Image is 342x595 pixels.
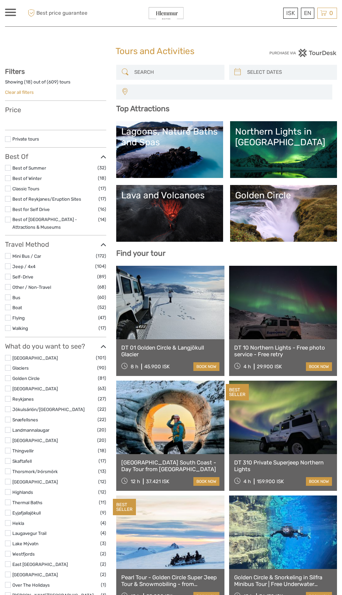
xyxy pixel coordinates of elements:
a: Best of Reykjanes/Eruption Sites [12,196,81,202]
span: (4) [101,529,106,537]
span: 8 h [131,364,138,370]
div: 159.900 ISK [257,478,284,484]
div: Showing ( ) out of ( ) tours [5,79,106,89]
a: Pearl Tour - Golden Circle Super Jeep Tour & Snowmobiling - from [GEOGRAPHIC_DATA] [121,574,219,588]
div: 45.900 ISK [144,364,170,370]
span: (20) [97,436,106,444]
a: DT 310 Private Superjeep Northern Lights [234,459,332,473]
div: Golden Circle [235,190,332,201]
input: SELECT DATES [244,66,334,78]
a: Bus [12,295,20,300]
span: (22) [98,416,106,423]
a: Eyjafjallajökull [12,510,41,516]
img: General Info: [147,5,186,21]
a: Laugavegur Trail [12,531,46,536]
a: Skaftafell [12,458,32,464]
span: (2) [100,571,106,578]
a: Best of Summer [12,165,46,171]
a: Clear all filters [5,89,34,95]
span: ISK [286,10,295,16]
a: Private tours [12,136,39,142]
span: (13) [98,467,106,475]
a: Golden Circle [235,190,332,237]
span: (17) [99,457,106,465]
span: (3) [100,540,106,547]
div: 29.900 ISK [257,364,282,370]
a: [GEOGRAPHIC_DATA] South Coast - Day Tour from [GEOGRAPHIC_DATA] [121,459,219,473]
b: Find your tour [116,249,166,258]
a: Glaciers [12,365,29,371]
h3: Travel Method [5,240,106,248]
span: (89) [97,273,106,280]
a: Jeep / 4x4 [12,264,35,269]
h1: Tours and Activities [116,46,226,57]
div: BEST SELLER [226,384,249,401]
span: (60) [98,293,106,301]
span: (172) [96,252,106,260]
a: Golden Circle [12,376,40,381]
a: Golden Circle & Snorkeling in Silfra Minibus Tour | Free Underwater Photos [234,574,332,588]
a: Lava and Volcanoes [121,190,218,237]
a: [GEOGRAPHIC_DATA] [12,355,58,361]
span: (12) [98,478,106,485]
span: (2) [100,560,106,568]
div: BEST SELLER [113,499,136,516]
a: Walking [12,326,28,331]
div: 37.421 ISK [146,478,169,484]
span: (104) [95,262,106,270]
a: Thorsmork/Þórsmörk [12,469,58,474]
a: Highlands [12,489,33,495]
span: (18) [98,174,106,182]
a: Classic Tours [12,186,39,191]
h3: Price [5,106,106,114]
img: PurchaseViaTourDesk.png [269,49,337,57]
span: (14) [98,216,106,223]
a: [GEOGRAPHIC_DATA] [12,479,58,484]
div: EN [301,8,314,19]
a: Lagoons, Nature Baths and Spas [121,126,218,173]
a: Boat [12,305,22,310]
b: Top Attractions [116,104,169,113]
h3: What do you want to see? [5,342,106,350]
a: Best for Self Drive [12,207,50,212]
a: DT 01 Golden Circle & Langjökull Glacier [121,344,219,358]
div: Northern Lights in [GEOGRAPHIC_DATA] [235,126,332,148]
a: East [GEOGRAPHIC_DATA] [12,562,68,567]
span: (18) [98,447,106,454]
label: 18 [26,79,31,85]
a: book now [193,477,219,486]
a: Snæfellsnes [12,417,38,422]
span: (101) [96,354,106,362]
span: (90) [97,364,106,372]
a: [GEOGRAPHIC_DATA] [12,386,58,391]
span: (47) [98,314,106,322]
span: 0 [328,10,334,16]
span: (12) [98,488,106,496]
h3: Best Of [5,153,106,161]
a: Westfjords [12,551,35,557]
a: Lake Mývatn [12,541,38,546]
a: Self-Drive [12,274,33,279]
a: Mini Bus / Car [12,253,41,259]
a: book now [193,362,219,371]
a: [GEOGRAPHIC_DATA] [12,438,58,443]
a: Reykjanes [12,396,34,402]
span: (4) [101,519,106,527]
span: (22) [98,405,106,413]
span: (11) [99,499,106,506]
span: (27) [98,395,106,403]
a: Flying [12,315,25,321]
span: 4 h [243,478,251,484]
a: book now [306,362,332,371]
span: (1) [101,581,106,589]
span: (63) [98,385,106,392]
a: Other / Non-Travel [12,284,51,290]
label: 609 [48,79,57,85]
span: Best price guarantee [26,8,88,19]
span: (17) [99,185,106,192]
span: (52) [98,304,106,311]
a: Best of [GEOGRAPHIC_DATA] - Attractions & Museums [12,217,77,230]
a: Thermal Baths [12,500,42,505]
span: 4 h [243,364,251,370]
span: (17) [99,324,106,332]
